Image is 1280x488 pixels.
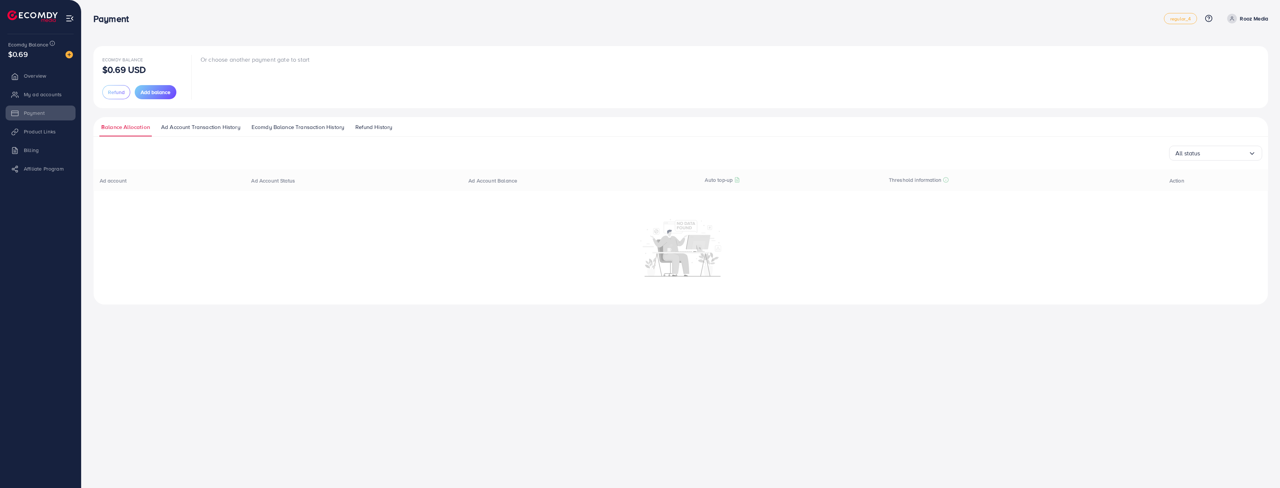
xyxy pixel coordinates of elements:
[108,88,125,96] span: Refund
[7,10,58,22] img: logo
[1240,14,1268,23] p: Rooz Media
[102,56,143,63] span: Ecomdy Balance
[65,14,74,23] img: menu
[201,55,310,64] p: Or choose another payment gate to start
[1164,13,1197,24] a: regular_4
[65,51,73,58] img: image
[252,123,344,131] span: Ecomdy Balance Transaction History
[93,13,135,24] h3: Payment
[1169,146,1262,161] div: Search for option
[1200,148,1248,159] input: Search for option
[141,88,170,96] span: Add balance
[8,49,28,59] span: $0.69
[102,85,130,99] button: Refund
[161,123,240,131] span: Ad Account Transaction History
[101,123,150,131] span: Balance Allocation
[1224,14,1268,23] a: Rooz Media
[8,41,48,48] span: Ecomdy Balance
[102,65,146,74] p: $0.69 USD
[355,123,392,131] span: Refund History
[135,85,176,99] button: Add balance
[1175,148,1200,159] span: All status
[1170,16,1191,21] span: regular_4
